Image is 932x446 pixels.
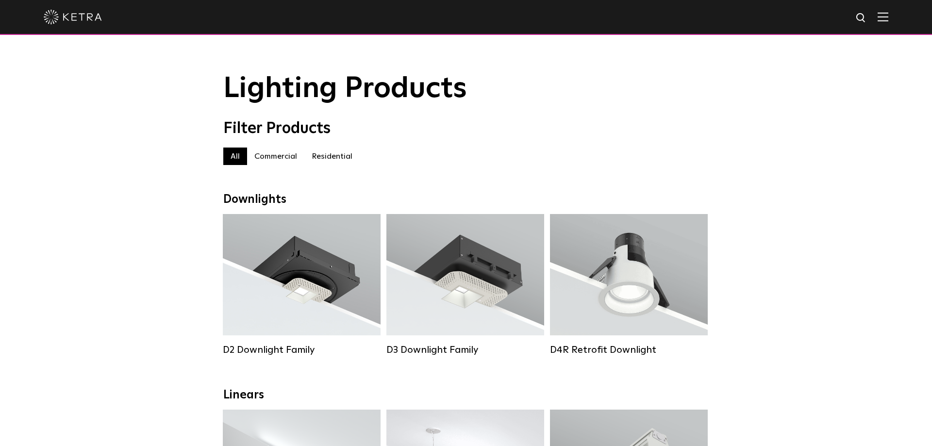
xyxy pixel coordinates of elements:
img: Hamburger%20Nav.svg [878,12,888,21]
label: Residential [304,148,360,165]
div: Linears [223,388,709,402]
img: ketra-logo-2019-white [44,10,102,24]
span: Lighting Products [223,74,467,103]
a: D3 Downlight Family Lumen Output:700 / 900 / 1100Colors:White / Black / Silver / Bronze / Paintab... [386,214,544,356]
div: Filter Products [223,119,709,138]
img: search icon [855,12,867,24]
div: D2 Downlight Family [223,344,381,356]
label: Commercial [247,148,304,165]
label: All [223,148,247,165]
a: D4R Retrofit Downlight Lumen Output:800Colors:White / BlackBeam Angles:15° / 25° / 40° / 60°Watta... [550,214,708,356]
div: D4R Retrofit Downlight [550,344,708,356]
a: D2 Downlight Family Lumen Output:1200Colors:White / Black / Gloss Black / Silver / Bronze / Silve... [223,214,381,356]
div: Downlights [223,193,709,207]
div: D3 Downlight Family [386,344,544,356]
